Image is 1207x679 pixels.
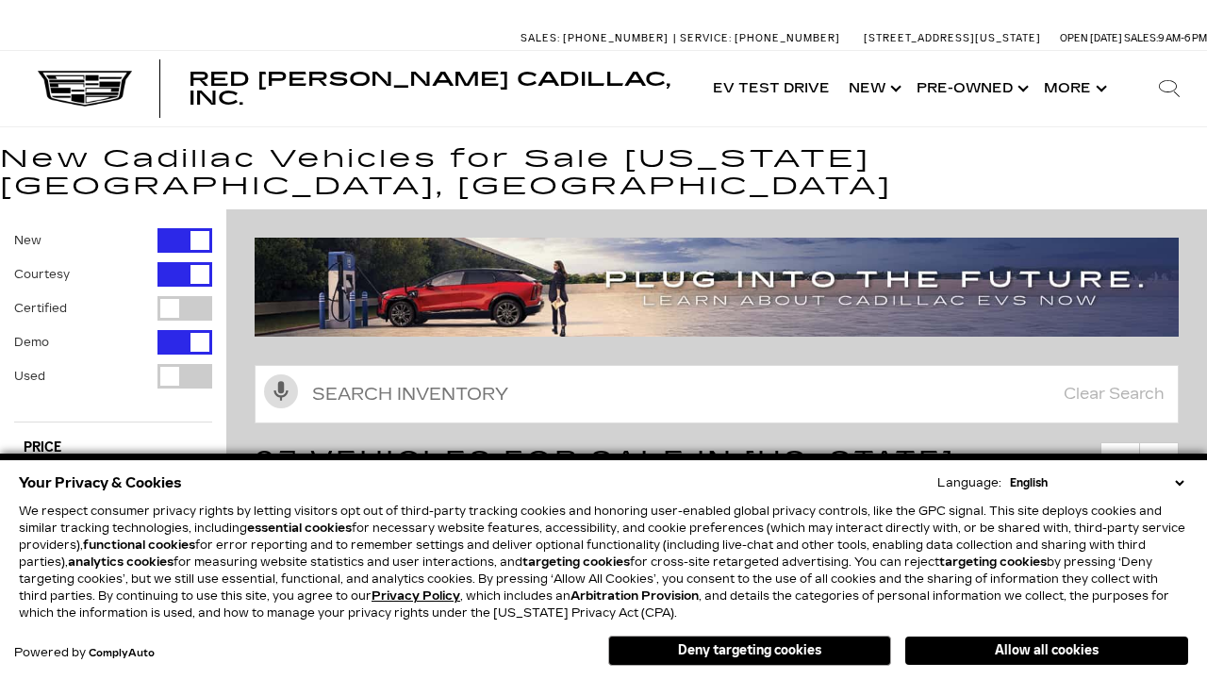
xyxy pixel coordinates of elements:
[14,647,155,659] div: Powered by
[608,636,891,666] button: Deny targeting cookies
[939,555,1047,569] strong: targeting cookies
[735,32,840,44] span: [PHONE_NUMBER]
[521,33,673,43] a: Sales: [PHONE_NUMBER]
[1034,51,1113,126] button: More
[255,238,1179,337] img: ev-blog-post-banners4
[839,51,907,126] a: New
[38,71,132,107] img: Cadillac Dark Logo with Cadillac White Text
[563,32,669,44] span: [PHONE_NUMBER]
[19,470,182,496] span: Your Privacy & Cookies
[14,265,70,284] label: Courtesy
[14,228,212,422] div: Filter by Vehicle Type
[937,477,1001,489] div: Language:
[703,51,839,126] a: EV Test Drive
[1005,474,1188,491] select: Language Select
[83,538,195,552] strong: functional cookies
[14,299,67,318] label: Certified
[1060,32,1122,44] span: Open [DATE]
[907,51,1034,126] a: Pre-Owned
[247,522,352,535] strong: essential cookies
[14,333,49,352] label: Demo
[24,439,203,456] h5: Price
[14,367,45,386] label: Used
[1158,32,1207,44] span: 9 AM-6 PM
[89,648,155,659] a: ComplyAuto
[68,555,174,569] strong: analytics cookies
[864,32,1041,44] a: [STREET_ADDRESS][US_STATE]
[522,555,630,569] strong: targeting cookies
[264,374,298,408] svg: Click to toggle on voice search
[1124,32,1158,44] span: Sales:
[189,68,670,109] span: Red [PERSON_NAME] Cadillac, Inc.
[372,589,460,603] a: Privacy Policy
[255,365,1179,423] input: Search Inventory
[673,33,845,43] a: Service: [PHONE_NUMBER]
[255,444,1039,516] span: 93 Vehicles for Sale in [US_STATE][GEOGRAPHIC_DATA], [GEOGRAPHIC_DATA]
[905,637,1188,665] button: Allow all cookies
[14,231,41,250] label: New
[570,589,699,603] strong: Arbitration Provision
[521,32,560,44] span: Sales:
[680,32,732,44] span: Service:
[189,70,685,108] a: Red [PERSON_NAME] Cadillac, Inc.
[19,503,1188,621] p: We respect consumer privacy rights by letting visitors opt out of third-party tracking cookies an...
